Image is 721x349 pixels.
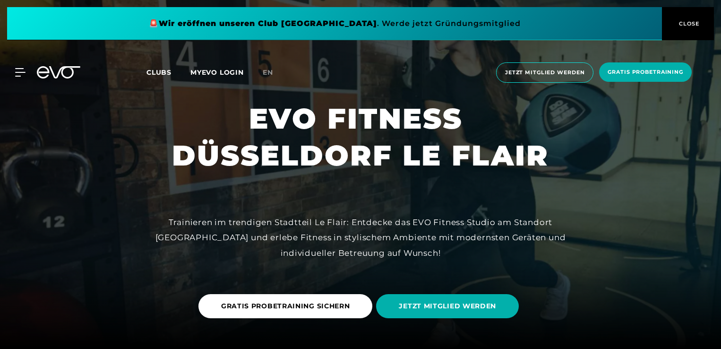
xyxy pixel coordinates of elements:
h1: EVO FITNESS DÜSSELDORF LE FLAIR [172,100,549,174]
a: MYEVO LOGIN [190,68,244,77]
button: CLOSE [662,7,714,40]
div: Trainieren im trendigen Stadtteil Le Flair: Entdecke das EVO Fitness Studio am Standort [GEOGRAPH... [148,215,573,261]
span: Gratis Probetraining [608,68,683,76]
span: Jetzt Mitglied werden [505,69,584,77]
a: JETZT MITGLIED WERDEN [376,287,523,325]
a: Jetzt Mitglied werden [493,62,596,83]
span: GRATIS PROBETRAINING SICHERN [221,301,350,311]
a: Gratis Probetraining [596,62,695,83]
a: en [263,67,284,78]
a: GRATIS PROBETRAINING SICHERN [198,287,377,325]
span: JETZT MITGLIED WERDEN [399,301,496,311]
span: Clubs [146,68,172,77]
span: en [263,68,273,77]
a: Clubs [146,68,190,77]
span: CLOSE [677,19,700,28]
